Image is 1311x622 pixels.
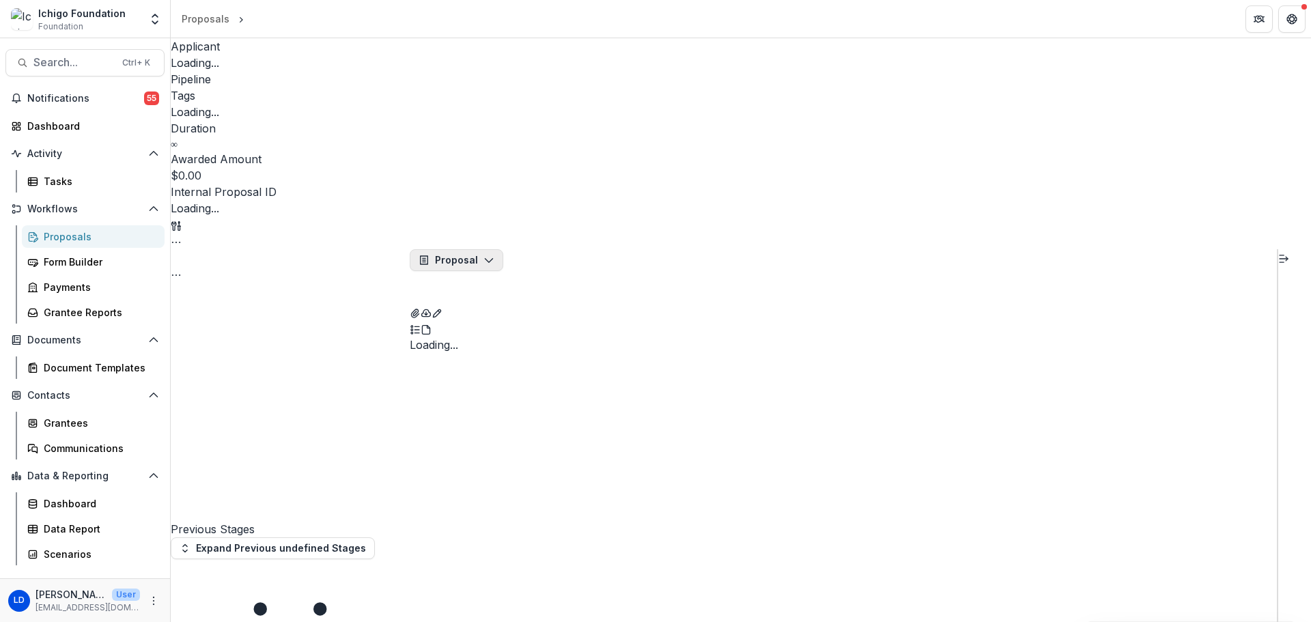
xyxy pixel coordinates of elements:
button: Open entity switcher [145,5,165,33]
span: Loading... [410,338,458,352]
div: Payments [44,280,154,294]
span: Notifications [27,93,144,104]
div: Dashboard [27,119,154,133]
p: Internal Proposal ID [171,184,277,200]
button: PDF view [421,320,432,337]
a: Data Report [22,518,165,540]
p: Duration [171,120,216,137]
div: Grantees [44,416,154,430]
div: Laurel Dumont [14,596,25,605]
span: Contacts [27,390,143,401]
div: Dashboard [44,496,154,511]
a: Dashboard [5,115,165,137]
nav: breadcrumb [176,9,305,29]
span: Proposal [435,255,478,266]
button: Expand Previous undefined Stages [171,537,375,559]
span: 55 [144,91,159,105]
a: Grantee Reports [22,301,165,324]
p: ∞ [171,137,178,151]
button: Open Documents [5,329,165,351]
p: Applicant [171,38,220,55]
p: [PERSON_NAME] [36,587,107,602]
div: Ichigo Foundation [38,6,126,20]
div: Ctrl + K [119,55,153,70]
button: Expand right [1278,249,1289,266]
h4: Previous Stages [171,521,410,537]
span: Workflows [27,203,143,215]
button: Partners [1245,5,1273,33]
button: Open Activity [5,143,165,165]
a: Dashboard [22,492,165,515]
a: Proposals [22,225,165,248]
a: Loading... [171,56,219,70]
button: More [145,593,162,609]
p: $0.00 [171,167,201,184]
span: Foundation [38,20,83,33]
div: Grantee Reports [44,305,154,320]
button: Toggle View Cancelled Tasks [171,266,182,282]
button: Get Help [1278,5,1306,33]
div: Proposals [44,229,154,244]
div: Data Report [44,522,154,536]
a: Tasks [22,170,165,193]
button: Plaintext view [410,320,421,337]
a: Payments [22,276,165,298]
p: [EMAIL_ADDRESS][DOMAIN_NAME] [36,602,140,614]
a: Scenarios [22,543,165,565]
a: Proposals [176,9,235,29]
div: Communications [44,441,154,455]
button: Search... [5,49,165,76]
button: Open Data & Reporting [5,465,165,487]
div: Proposals [182,12,229,26]
span: Activity [27,148,143,160]
div: Tasks [44,174,154,188]
button: Edit as form [432,304,442,320]
a: Document Templates [22,356,165,379]
div: Form Builder [44,255,154,269]
div: Document Templates [44,361,154,375]
span: Documents [27,335,143,346]
button: Proposal [410,249,503,271]
a: Communications [22,437,165,460]
span: Data & Reporting [27,470,143,482]
img: Ichigo Foundation [11,8,33,30]
p: Awarded Amount [171,151,262,167]
a: Grantees [22,412,165,434]
button: View Attached Files [410,304,421,320]
button: Notifications55 [5,87,165,109]
a: Form Builder [22,251,165,273]
p: Pipeline [171,71,211,87]
p: Tags [171,87,195,104]
button: Open Contacts [5,384,165,406]
button: Open Workflows [5,198,165,220]
div: Scenarios [44,547,154,561]
p: Loading... [171,104,219,120]
p: User [112,589,140,601]
p: Loading... [171,200,219,216]
span: Search... [33,56,114,69]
